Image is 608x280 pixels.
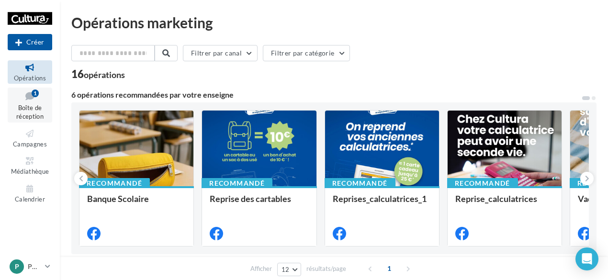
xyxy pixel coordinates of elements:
[15,262,19,271] span: P
[333,193,427,204] span: Reprises_calculatrices_1
[8,34,52,50] div: Nouvelle campagne
[447,178,518,189] div: Recommandé
[183,45,258,61] button: Filtrer par canal
[71,91,581,99] div: 6 opérations recommandées par votre enseigne
[11,168,49,175] span: Médiathèque
[8,60,52,84] a: Opérations
[71,15,597,30] div: Opérations marketing
[15,195,45,203] span: Calendrier
[382,261,397,276] span: 1
[575,247,598,270] div: Open Intercom Messenger
[306,264,346,273] span: résultats/page
[210,193,291,204] span: Reprise des cartables
[28,262,41,271] p: PUBLIER
[32,90,39,97] div: 1
[263,45,350,61] button: Filtrer par catégorie
[71,69,125,79] div: 16
[277,263,302,276] button: 12
[325,178,395,189] div: Recommandé
[13,140,47,148] span: Campagnes
[14,74,46,82] span: Opérations
[8,126,52,150] a: Campagnes
[281,266,290,273] span: 12
[79,178,150,189] div: Recommandé
[8,258,52,276] a: P PUBLIER
[16,104,44,121] span: Boîte de réception
[8,88,52,123] a: Boîte de réception1
[455,193,537,204] span: Reprise_calculatrices
[250,264,272,273] span: Afficher
[87,193,149,204] span: Banque Scolaire
[8,181,52,205] a: Calendrier
[202,178,272,189] div: Recommandé
[8,154,52,177] a: Médiathèque
[84,70,125,79] div: opérations
[8,34,52,50] button: Créer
